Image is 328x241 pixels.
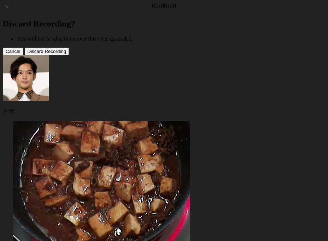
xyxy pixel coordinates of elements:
p: クボ [3,108,325,115]
button: Cancel [3,48,23,55]
li: You will not be able to recover this once discarded. [17,36,325,42]
button: Discard Recording [25,48,69,55]
a: 00:00:00 [152,2,176,10]
img: クK [3,55,49,101]
h2: Discard Recording? [3,19,325,29]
